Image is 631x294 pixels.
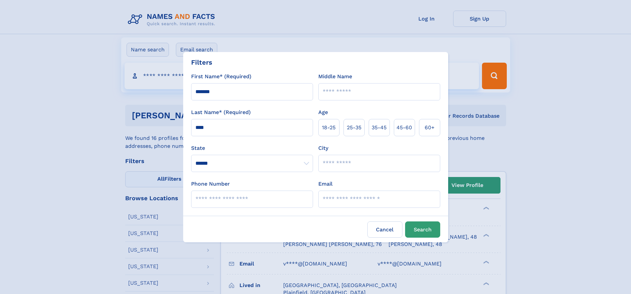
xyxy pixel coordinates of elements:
[322,124,336,132] span: 18‑25
[405,221,440,238] button: Search
[318,180,333,188] label: Email
[191,180,230,188] label: Phone Number
[367,221,402,238] label: Cancel
[191,57,212,67] div: Filters
[396,124,412,132] span: 45‑60
[347,124,361,132] span: 25‑35
[425,124,435,132] span: 60+
[191,144,313,152] label: State
[191,73,251,81] label: First Name* (Required)
[318,144,328,152] label: City
[318,73,352,81] label: Middle Name
[191,108,251,116] label: Last Name* (Required)
[318,108,328,116] label: Age
[372,124,387,132] span: 35‑45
